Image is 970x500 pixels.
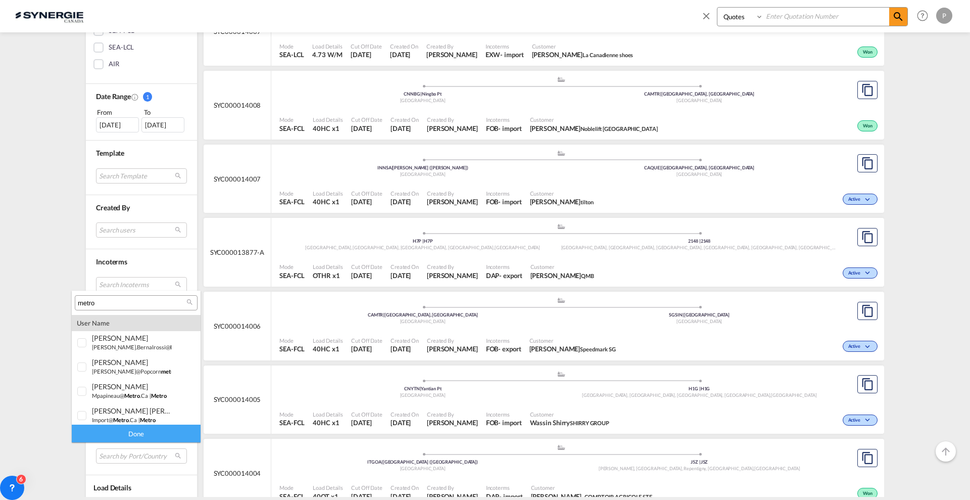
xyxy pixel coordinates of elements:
[72,315,201,331] div: user name
[150,392,167,399] small: |
[72,425,201,442] div: Done
[113,417,129,423] span: metro
[92,382,171,391] div: martine Papineau
[186,298,193,306] md-icon: icon-magnify
[138,417,156,423] small: |
[92,406,171,415] div: viviana BERNAL ROSSI
[170,344,186,350] span: metro
[161,368,176,375] span: metro
[92,368,189,375] small: [PERSON_NAME]@popcorn .com
[140,417,156,423] span: metro
[124,392,140,399] span: metro
[92,358,171,367] div: denis Dufour
[78,299,186,308] input: Search Customer Details
[92,417,137,423] small: import@ .ca
[92,392,148,399] small: mpapineau@ .ca
[151,392,167,399] span: metro
[92,334,171,342] div: viviana Bernalrossi
[92,344,194,350] small: [PERSON_NAME].bernalrossi@ .ca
